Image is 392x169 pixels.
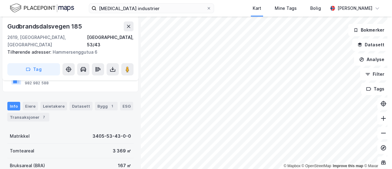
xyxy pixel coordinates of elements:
div: Tomteareal [10,147,34,155]
div: Mine Tags [275,5,297,12]
button: Bokmerker [348,24,390,36]
div: Leietakere [40,102,67,110]
div: ESG [120,102,133,110]
div: Hammersenggutua 6 [7,48,129,56]
a: OpenStreetMap [302,164,331,168]
button: Tags [361,83,390,95]
div: [PERSON_NAME] [337,5,372,12]
div: Info [7,102,20,110]
input: Søk på adresse, matrikkel, gårdeiere, leietakere eller personer [96,4,206,13]
div: Eiere [23,102,38,110]
button: Filter [360,68,390,80]
div: 2619, [GEOGRAPHIC_DATA], [GEOGRAPHIC_DATA] [7,34,87,48]
div: 3 369 ㎡ [113,147,131,155]
iframe: Chat Widget [361,140,392,169]
div: Kontrollprogram for chat [361,140,392,169]
button: Datasett [352,39,390,51]
div: 982 982 588 [25,81,49,86]
img: logo.f888ab2527a4732fd821a326f86c7f29.svg [10,3,74,13]
div: Transaksjoner [7,113,49,121]
div: 1 [109,103,115,109]
div: Datasett [70,102,92,110]
a: Improve this map [333,164,363,168]
div: [GEOGRAPHIC_DATA], 53/43 [87,34,134,48]
div: 7 [41,114,47,120]
button: Analyse [354,53,390,66]
div: Bygg [95,102,118,110]
div: 3405-53-43-0-0 [92,133,131,140]
span: Tilhørende adresser: [7,49,53,55]
div: Kart [253,5,261,12]
div: Matrikkel [10,133,30,140]
div: Bolig [310,5,321,12]
div: Gudbrandsdalsvegen 185 [7,21,83,31]
button: Tag [7,63,60,75]
a: Mapbox [284,164,300,168]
